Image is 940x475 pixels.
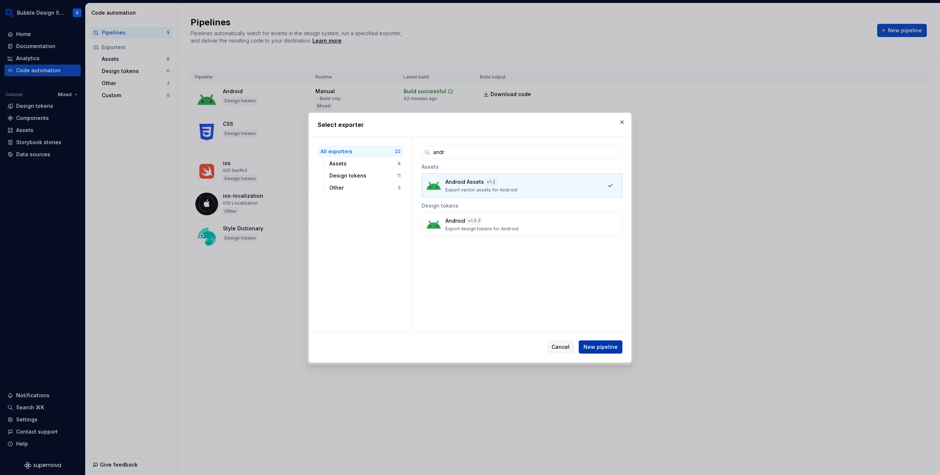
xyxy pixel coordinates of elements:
[398,161,401,167] div: 8
[430,146,622,159] input: Search...
[445,187,517,193] p: Export vector assets for Android
[445,226,518,232] p: Export design tokens for Android
[422,198,622,212] div: Design tokens
[329,172,397,179] div: Design tokens
[329,184,398,191] div: Other
[422,173,622,198] button: Android Assetsv1.2Export vector assets for Android
[422,159,622,173] div: Assets
[321,148,395,155] div: All exporters
[318,120,622,129] h2: Select exporter
[552,343,570,351] span: Cancel
[397,173,401,179] div: 11
[395,149,401,154] div: 22
[398,185,401,191] div: 3
[445,178,484,186] p: Android Assets
[547,340,574,354] button: Cancel
[583,343,618,351] span: New pipeline
[579,340,622,354] button: New pipeline
[329,160,398,167] div: Assets
[445,217,465,224] p: Android
[326,182,404,194] button: Other3
[422,212,622,237] button: Androidv1.5.3Export design tokens for Android
[326,158,404,169] button: Assets8
[485,178,497,186] div: v 1.2
[467,217,482,224] div: v 1.5.3
[326,170,404,182] button: Design tokens11
[318,146,404,157] button: All exporters22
